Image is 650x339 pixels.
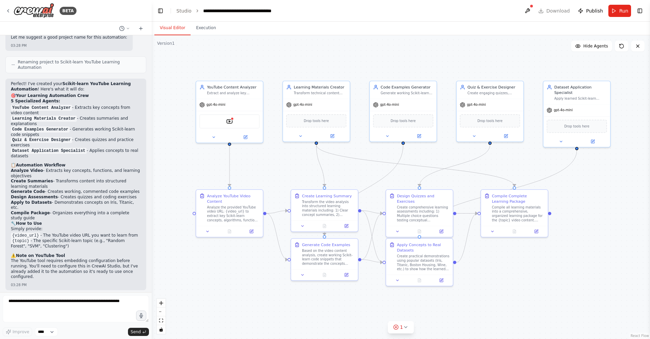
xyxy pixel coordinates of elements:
[226,118,233,125] img: YoutubeVideoSearchTool
[397,242,449,253] div: Apply Concepts to Real Datasets
[294,91,346,95] div: Transform technical content into structured learning materials including summaries, explanations ...
[408,228,431,235] button: No output available
[313,145,327,186] g: Edge from 79e9d478-4b88-49e8-985e-20e6d5cb1052 to af0014c6-da80-4b06-9901-36eaae68425d
[207,84,259,90] div: YouTube Content Analyzer
[11,221,141,226] h2: 🔧
[11,200,141,211] li: - Demonstrates concepts on Iris, Titanic, etc.
[11,99,60,103] strong: 5 Specialized Agents:
[11,179,141,189] li: - Transforms content into structured learning materials
[290,238,358,281] div: Generate Code ExamplesBased on the video content analysis, create working Scikit-learn code snipp...
[11,81,131,92] strong: Scikit-learn YouTube Learning Automation
[404,133,434,139] button: Open in side panel
[11,116,141,127] li: - Creates summaries and explanations
[11,81,141,92] p: Perfect! I've created your ! Here's what it will do:
[388,321,414,334] button: 1
[11,189,141,195] li: - Creates working, commented code examples
[135,24,146,33] button: Start a new chat
[361,208,383,216] g: Edge from af0014c6-da80-4b06-9901-36eaae68425d to fddb812a-32c1-4f6e-94e8-4299f881454c
[11,253,141,259] h2: ⚠️
[11,168,43,173] strong: Analyze Video
[294,84,346,90] div: Learning Materials Creator
[11,127,141,138] li: - Generates working Scikit-learn code snippets
[157,299,166,307] button: zoom in
[11,200,52,205] strong: Apply to Datasets
[11,116,77,122] code: Learning Materials Creator
[16,163,65,167] strong: Automation Workflow
[432,228,451,235] button: Open in side panel
[207,103,225,107] span: gpt-4o-mini
[266,208,288,216] g: Edge from 1cff3dc9-42c6-4302-a962-4235246facf6 to af0014c6-da80-4b06-9901-36eaae68425d
[586,7,603,14] span: Publish
[369,81,437,142] div: Code Examples GeneratorGenerate working Scikit-learn code snippets and examples based on the vide...
[11,163,141,168] h2: 📋
[3,327,32,336] button: Improve
[583,43,608,49] span: Hide Agents
[11,105,72,111] code: YouTube Content Analyzer
[11,195,141,200] li: - Creates quizzes and coding exercises
[304,118,329,124] span: Drop tools here
[361,257,383,265] g: Edge from 3ab47dae-e69a-4a79-9fb5-d285afb7c509 to c73c26f9-acdf-43b4-838f-b0d907604878
[432,277,451,283] button: Open in side panel
[18,59,140,70] span: Renaming project to Scikit-learn YouTube Learning Automation
[16,93,89,98] strong: Your Learning Automation Crew
[527,228,546,235] button: Open in side panel
[16,253,65,258] strong: Note on YouTube Tool
[11,148,141,159] li: - Applies concepts to real datasets
[322,145,406,235] g: Edge from 6581a54c-2ba3-4cfa-b705-8be84123bde2 to 3ab47dae-e69a-4a79-9fb5-d285afb7c509
[397,193,449,204] div: Design Quizzes and Exercises
[11,282,141,287] div: 03:28 PM
[337,272,356,278] button: Open in side panel
[176,8,192,14] a: Studio
[60,7,77,15] div: BETA
[11,226,141,232] p: Simply provide:
[116,24,133,33] button: Switch to previous chat
[230,134,261,140] button: Open in side panel
[11,137,72,143] code: Quiz & Exercise Designer
[11,43,127,48] div: 03:28 PM
[11,211,141,221] li: - Organizes everything into a complete study guide
[313,272,336,278] button: No output available
[491,133,521,139] button: Open in side panel
[207,205,259,222] div: Analyze the provided YouTube video URL: {video_url} to extract key Scikit-learn concepts, algorit...
[468,84,520,90] div: Quiz & Exercise Designer
[456,211,478,216] g: Edge from fddb812a-32c1-4f6e-94e8-4299f881454c to 949d7bb9-5e3d-4476-96d7-f7b1c775d960
[302,248,354,266] div: Based on the video content analysis, create working Scikit-learn code snippets that demonstrate t...
[128,328,149,336] button: Send
[317,133,348,139] button: Open in side panel
[157,299,166,334] div: React Flow controls
[14,3,54,18] img: Logo
[635,6,645,16] button: Show right sidebar
[242,228,261,235] button: Open in side panel
[503,228,526,235] button: No output available
[157,41,175,46] div: Version 1
[191,21,221,35] button: Execution
[313,223,336,229] button: No output available
[218,228,241,235] button: No output available
[608,5,631,17] button: Run
[554,108,573,113] span: gpt-4o-mini
[543,81,611,147] div: Dataset Application SpecialistApply learned Scikit-learn concepts to real-world datasets like Iri...
[313,145,517,186] g: Edge from 79e9d478-4b88-49e8-985e-20e6d5cb1052 to 949d7bb9-5e3d-4476-96d7-f7b1c775d960
[456,81,524,142] div: Quiz & Exercise DesignerCreate engaging quizzes, coding exercises, and hands-on challenges based ...
[16,221,42,226] strong: How to Use
[492,205,544,222] div: Compile all learning materials into a comprehensive, organized learning package for the {topic} v...
[11,195,58,199] strong: Design Assessments
[631,334,649,338] a: React Flow attribution
[467,103,486,107] span: gpt-4o-mini
[619,7,628,14] span: Run
[11,126,70,133] code: Code Examples Generator
[408,277,431,283] button: No output available
[266,211,288,262] g: Edge from 1cff3dc9-42c6-4302-a962-4235246facf6 to 3ab47dae-e69a-4a79-9fb5-d285afb7c509
[154,21,191,35] button: Visual Editor
[337,223,356,229] button: Open in side panel
[207,193,259,204] div: Analyze YouTube Video Content
[136,311,146,321] button: Click to speak your automation idea
[11,148,87,154] code: Dataset Application Specialist
[492,193,544,204] div: Compile Complete Learning Package
[11,211,50,215] strong: Compile Package
[157,307,166,316] button: zoom out
[380,103,399,107] span: gpt-4o-mini
[227,146,232,186] g: Edge from 1ae8e9c6-ecd5-4ff6-b17c-cf1fe20b5600 to 1cff3dc9-42c6-4302-a962-4235246facf6
[207,91,259,95] div: Extract and analyze key concepts from Scikit-learn YouTube videos, focusing on machine learning a...
[564,124,589,129] span: Drop tools here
